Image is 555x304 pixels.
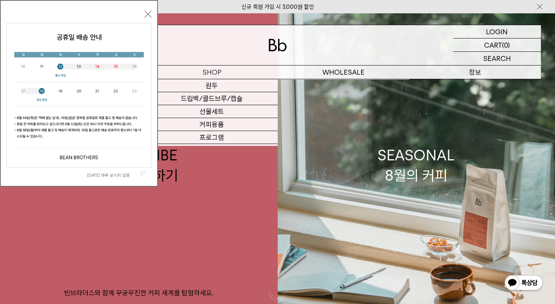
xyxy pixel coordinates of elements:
p: (0) [502,38,510,51]
p: WHOLESALE [278,66,409,79]
a: 선물세트 [146,105,278,118]
label: [DATE] 하루 보이지 않음 [87,173,138,178]
p: 정보 [409,66,541,79]
p: LOGIN [486,25,508,38]
img: cb63d4bbb2e6550c365f227fdc69b27f_113810.jpg [7,23,151,167]
img: 카카오톡 채널 1:1 채팅 버튼 [504,274,544,293]
a: LOGIN [453,25,541,38]
a: SHOP [146,66,278,79]
a: 원두 [146,79,278,92]
a: 커피용품 [146,118,278,131]
a: 프로그램 [146,131,278,144]
a: 신규 회원 가입 시 3,000원 할인 [241,3,314,10]
p: SEARCH [483,52,511,65]
img: 로고 [269,39,287,51]
a: 드립백/콜드브루/캡슐 [146,92,278,105]
p: CART [484,38,502,51]
a: 도매 서비스 [278,79,409,92]
a: CART (0) [453,38,541,52]
button: 닫기 [145,11,151,18]
div: SEASONAL 8월의 커피 [378,145,455,186]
